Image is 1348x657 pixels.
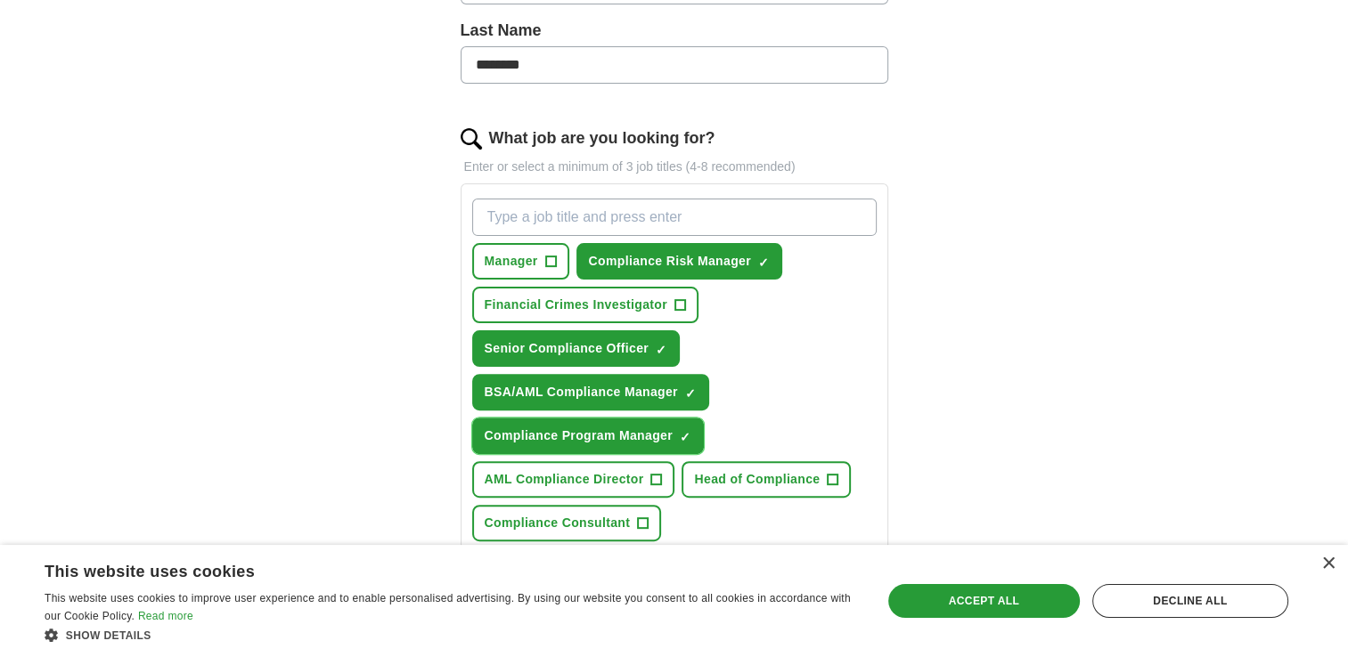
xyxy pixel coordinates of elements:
[589,252,751,271] span: Compliance Risk Manager
[485,470,644,489] span: AML Compliance Director
[758,255,769,270] span: ✓
[888,584,1080,618] div: Accept all
[576,243,782,280] button: Compliance Risk Manager✓
[45,626,857,644] div: Show details
[1321,557,1335,571] div: Close
[485,514,631,532] span: Compliance Consultant
[485,339,649,358] span: Senior Compliance Officer
[461,158,888,176] p: Enter or select a minimum of 3 job titles (4-8 recommended)
[472,505,662,541] button: Compliance Consultant
[485,426,673,445] span: Compliance Program Manager
[45,592,851,622] span: This website uses cookies to improve user experience and to enable personalised advertising. By u...
[472,287,699,323] button: Financial Crimes Investigator
[485,252,538,271] span: Manager
[656,343,666,357] span: ✓
[489,126,715,150] label: What job are you looking for?
[472,418,704,454] button: Compliance Program Manager✓
[682,461,851,498] button: Head of Compliance
[138,610,193,622] a: Read more, opens a new window
[461,19,888,43] label: Last Name
[485,383,678,401] span: BSA/AML Compliance Manager
[472,243,569,280] button: Manager
[66,629,151,642] span: Show details
[485,296,667,314] span: Financial Crimes Investigator
[472,461,675,498] button: AML Compliance Director
[472,330,681,367] button: Senior Compliance Officer✓
[472,374,709,410] button: BSA/AML Compliance Manager✓
[694,470,820,489] span: Head of Compliance
[45,556,813,582] div: This website uses cookies
[1092,584,1288,618] div: Decline all
[472,199,877,236] input: Type a job title and press enter
[461,128,482,150] img: search.png
[685,386,696,401] span: ✓
[680,430,690,444] span: ✓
